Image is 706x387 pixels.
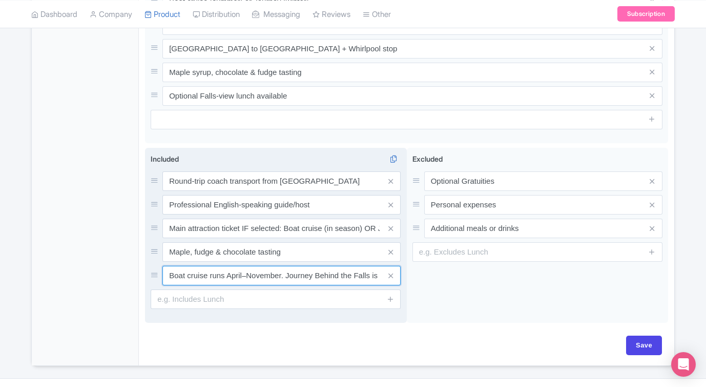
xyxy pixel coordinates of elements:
[671,352,696,377] div: Open Intercom Messenger
[412,154,443,163] span: Excluded
[151,289,401,309] input: e.g. Includes Lunch
[617,6,675,22] a: Subscription
[412,242,662,262] input: e.g. Excludes Lunch
[626,336,662,355] input: Save
[151,154,179,163] span: Included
